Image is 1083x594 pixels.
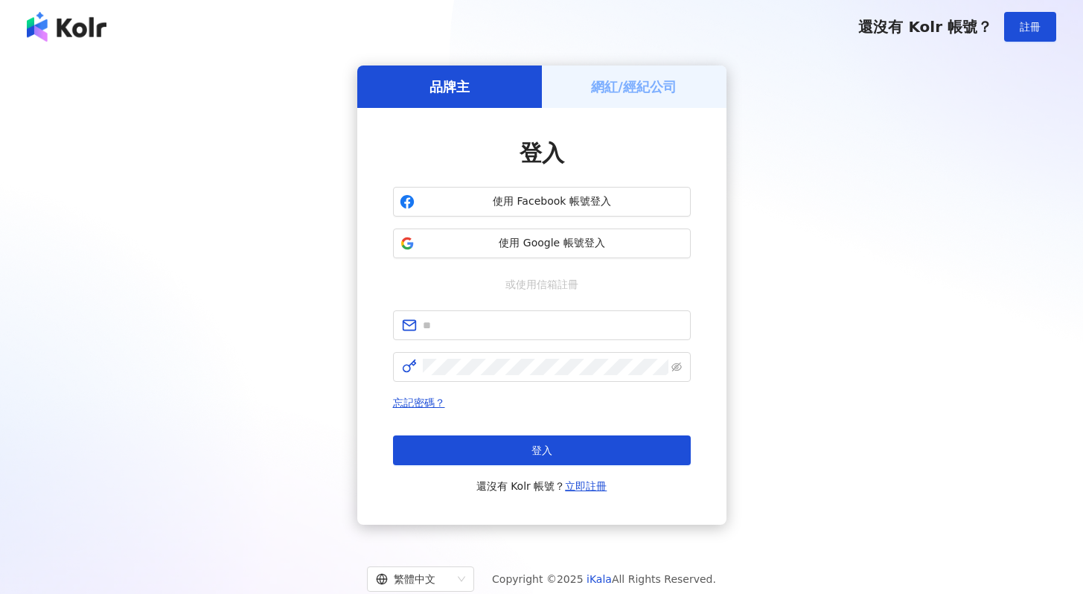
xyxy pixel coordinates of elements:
[1004,12,1056,42] button: 註冊
[492,570,716,588] span: Copyright © 2025 All Rights Reserved.
[27,12,106,42] img: logo
[520,140,564,166] span: 登入
[565,480,607,492] a: 立即註冊
[393,187,691,217] button: 使用 Facebook 帳號登入
[671,362,682,372] span: eye-invisible
[858,18,992,36] span: 還沒有 Kolr 帳號？
[421,236,684,251] span: 使用 Google 帳號登入
[393,397,445,409] a: 忘記密碼？
[376,567,452,591] div: 繁體中文
[587,573,612,585] a: iKala
[393,435,691,465] button: 登入
[531,444,552,456] span: 登入
[1020,21,1041,33] span: 註冊
[591,77,677,96] h5: 網紅/經紀公司
[476,477,607,495] span: 還沒有 Kolr 帳號？
[393,229,691,258] button: 使用 Google 帳號登入
[421,194,684,209] span: 使用 Facebook 帳號登入
[495,276,589,293] span: 或使用信箱註冊
[429,77,470,96] h5: 品牌主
